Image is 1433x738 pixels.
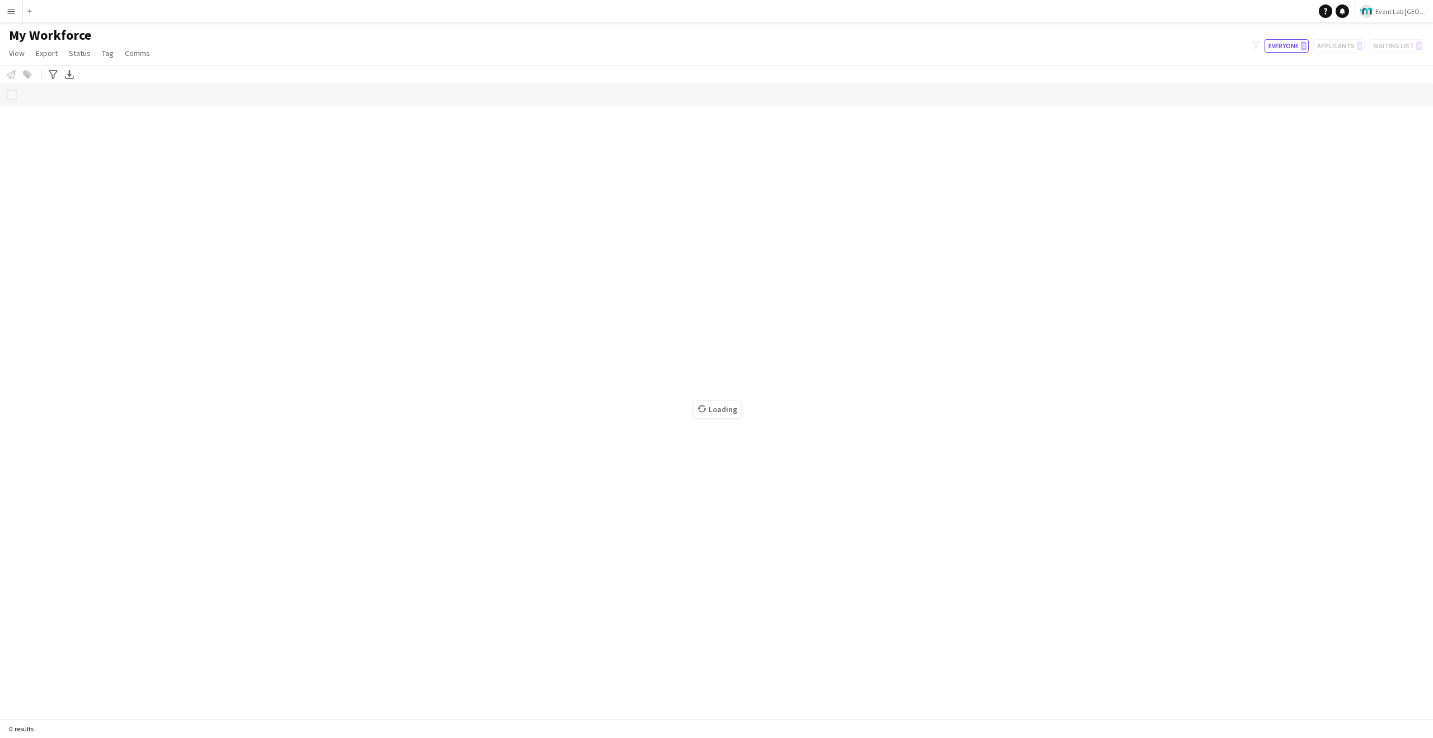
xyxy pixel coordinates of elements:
img: Logo [1360,4,1373,18]
app-action-btn: Advanced filters [46,68,60,81]
span: Event Lab [GEOGRAPHIC_DATA] [1375,7,1429,16]
span: Comms [125,48,150,58]
a: Comms [120,46,154,60]
button: Everyone0 [1265,39,1309,53]
a: Status [64,46,95,60]
span: View [9,48,25,58]
span: Status [69,48,91,58]
a: Tag [97,46,118,60]
app-action-btn: Export XLSX [63,68,76,81]
span: Loading [694,401,741,418]
a: View [4,46,29,60]
span: Export [36,48,58,58]
span: My Workforce [9,27,91,44]
a: Export [31,46,62,60]
span: 0 [1301,41,1306,50]
span: Tag [102,48,114,58]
